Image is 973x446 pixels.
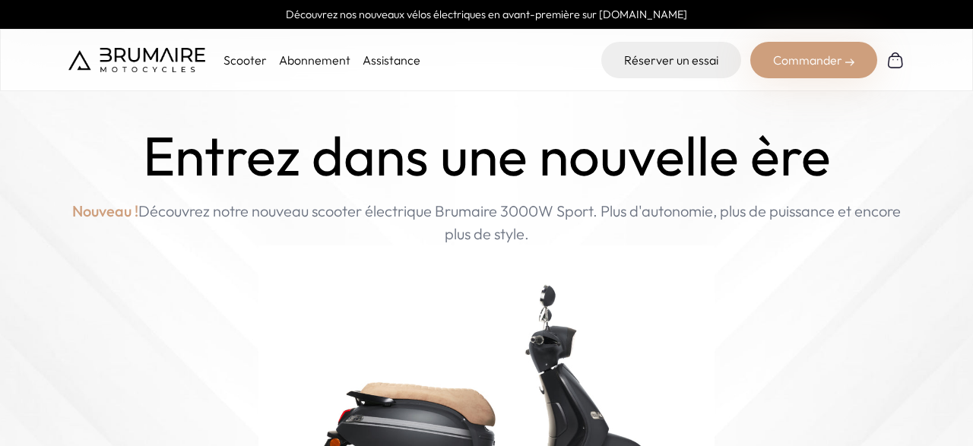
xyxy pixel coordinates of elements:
div: Commander [750,42,877,78]
a: Assistance [363,52,420,68]
h1: Entrez dans une nouvelle ère [143,125,831,188]
p: Scooter [223,51,267,69]
a: Réserver un essai [601,42,741,78]
p: Découvrez notre nouveau scooter électrique Brumaire 3000W Sport. Plus d'autonomie, plus de puissa... [68,200,905,245]
img: Brumaire Motocycles [68,48,205,72]
span: Nouveau ! [72,200,138,223]
img: right-arrow-2.png [845,58,854,67]
img: Panier [886,51,905,69]
a: Abonnement [279,52,350,68]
